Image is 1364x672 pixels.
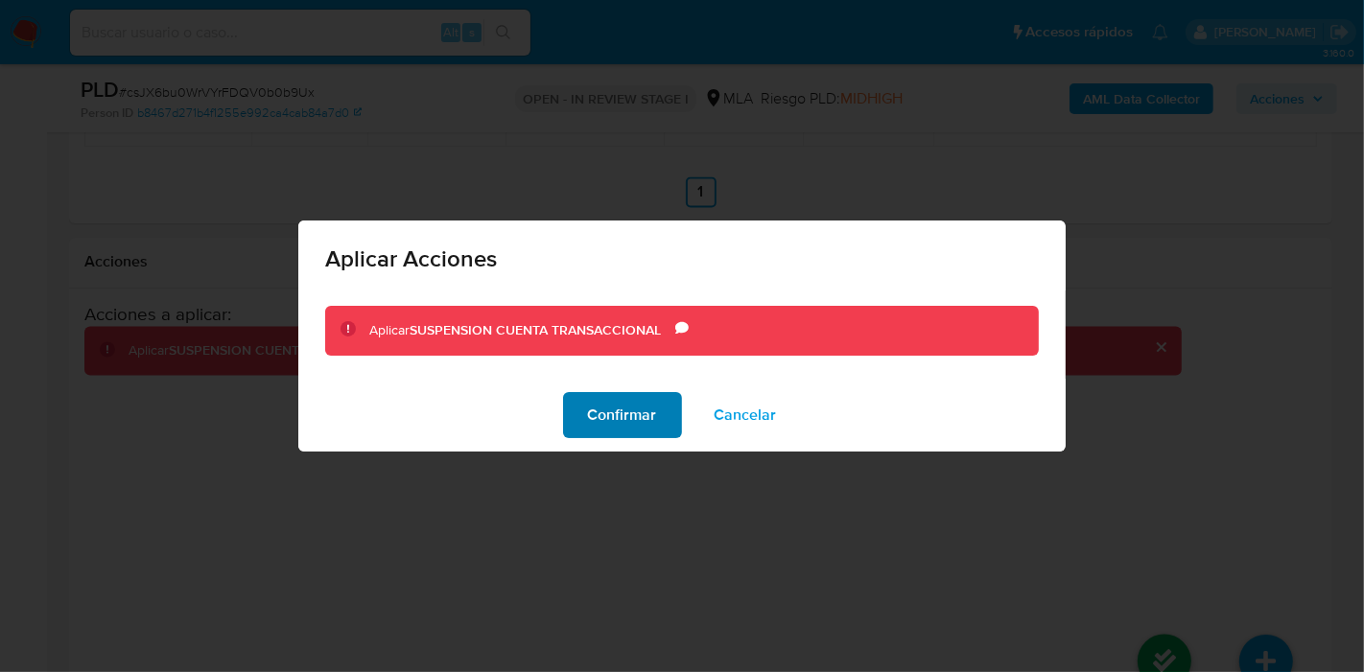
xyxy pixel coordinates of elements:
div: Aplicar [369,321,675,340]
span: Confirmar [588,394,657,436]
button: Cancelar [690,392,802,438]
button: Confirmar [563,392,682,438]
b: SUSPENSION CUENTA TRANSACCIONAL [410,320,661,339]
span: Cancelar [715,394,777,436]
span: Aplicar Acciones [325,247,1039,270]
